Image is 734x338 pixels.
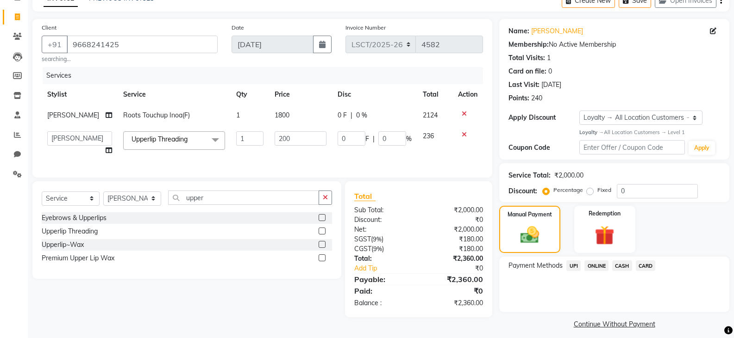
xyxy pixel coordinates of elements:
[406,134,412,144] span: %
[508,113,579,123] div: Apply Discount
[373,245,382,252] span: 9%
[419,254,490,264] div: ₹2,360.00
[419,205,490,215] div: ₹2,000.00
[351,111,352,120] span: |
[531,93,542,103] div: 240
[423,111,438,119] span: 2124
[236,111,240,119] span: 1
[132,135,188,143] span: Upperlip Threading
[373,235,382,243] span: 9%
[508,67,546,76] div: Card on file:
[67,36,218,53] input: Search by Name/Mobile/Email/Code
[232,24,244,32] label: Date
[431,264,490,273] div: ₹0
[584,260,609,271] span: ONLINE
[347,254,419,264] div: Total:
[42,253,114,263] div: Premium Upper Lip Wax
[419,244,490,254] div: ₹180.00
[452,84,483,105] th: Action
[419,274,490,285] div: ₹2,360.00
[42,36,68,53] button: +91
[345,24,386,32] label: Invoice Number
[508,40,720,49] div: No Active Membership
[423,132,434,140] span: 236
[501,320,728,329] a: Continue Without Payment
[419,215,490,225] div: ₹0
[689,141,715,155] button: Apply
[597,186,611,194] label: Fixed
[531,26,583,36] a: [PERSON_NAME]
[508,186,537,196] div: Discount:
[417,84,453,105] th: Total
[508,40,549,49] div: Membership:
[589,209,621,218] label: Redemption
[373,134,375,144] span: |
[579,129,720,136] div: All Location Customers → Level 1
[332,84,417,105] th: Disc
[508,171,551,180] div: Service Total:
[508,80,540,90] div: Last Visit:
[42,240,84,250] div: Upperlip~Wax
[419,234,490,244] div: ₹180.00
[269,84,332,105] th: Price
[554,171,583,180] div: ₹2,000.00
[347,285,419,296] div: Paid:
[42,227,98,236] div: Upperlip Threading
[347,274,419,285] div: Payable:
[636,260,656,271] span: CARD
[579,140,685,154] input: Enter Offer / Coupon Code
[365,134,369,144] span: F
[508,26,529,36] div: Name:
[347,264,431,273] a: Add Tip
[541,80,561,90] div: [DATE]
[566,260,581,271] span: UPI
[347,205,419,215] div: Sub Total:
[338,111,347,120] span: 0 F
[42,213,107,223] div: Eyebrows & Upperlips
[354,245,371,253] span: CGST
[612,260,632,271] span: CASH
[347,298,419,308] div: Balance :
[419,285,490,296] div: ₹0
[419,298,490,308] div: ₹2,360.00
[356,111,367,120] span: 0 %
[508,261,563,270] span: Payment Methods
[347,234,419,244] div: ( )
[589,223,621,248] img: _gift.svg
[579,129,604,135] strong: Loyalty →
[547,53,551,63] div: 1
[188,135,192,143] a: x
[42,84,118,105] th: Stylist
[508,53,545,63] div: Total Visits:
[354,235,371,243] span: SGST
[508,210,552,219] label: Manual Payment
[168,191,319,205] input: Search or Scan
[347,215,419,225] div: Discount:
[347,244,419,254] div: ( )
[508,143,579,153] div: Coupon Code
[42,55,218,63] small: searching...
[354,191,376,201] span: Total
[347,225,419,234] div: Net:
[123,111,190,119] span: Roots Touchup Inoa(F)
[419,225,490,234] div: ₹2,000.00
[231,84,269,105] th: Qty
[275,111,289,119] span: 1800
[43,67,490,84] div: Services
[118,84,231,105] th: Service
[553,186,583,194] label: Percentage
[508,93,529,103] div: Points:
[47,111,99,119] span: [PERSON_NAME]
[514,224,545,246] img: _cash.svg
[42,24,56,32] label: Client
[548,67,552,76] div: 0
